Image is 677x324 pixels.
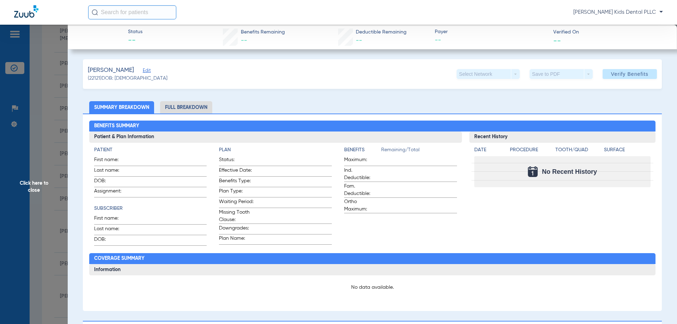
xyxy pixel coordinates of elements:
input: Search for patients [88,5,176,19]
span: Verified On [553,29,666,36]
span: Plan Type: [219,188,254,197]
img: Zuub Logo [14,5,38,18]
span: Last name: [94,225,129,235]
img: Search Icon [92,9,98,16]
span: Assignment: [94,188,129,197]
h4: Tooth/Quad [555,146,602,154]
span: Payer [435,28,547,36]
span: DOB: [94,177,129,187]
span: Effective Date: [219,167,254,176]
span: Verify Benefits [611,71,648,77]
app-breakdown-title: Procedure [510,146,553,156]
span: (22121) DOB: [DEMOGRAPHIC_DATA] [88,75,167,82]
span: Missing Tooth Clause: [219,209,254,224]
h2: Coverage Summary [89,253,656,264]
span: Last name: [94,167,129,176]
span: First name: [94,156,129,166]
span: [PERSON_NAME] Kids Dental PLLC [573,9,663,16]
span: Remaining/Total [381,146,457,156]
span: Status [128,28,142,36]
span: Ortho Maximum: [344,198,379,213]
h2: Benefits Summary [89,121,656,132]
h4: Subscriber [94,205,207,212]
iframe: Chat Widget [642,290,677,324]
span: Ind. Deductible: [344,167,379,182]
img: Calendar [528,166,538,177]
span: -- [128,36,142,46]
li: Summary Breakdown [89,101,154,114]
h3: Recent History [469,132,656,143]
span: -- [241,37,247,44]
span: Benefits Remaining [241,29,285,36]
app-breakdown-title: Tooth/Quad [555,146,602,156]
span: Status: [219,156,254,166]
span: Waiting Period: [219,198,254,208]
app-breakdown-title: Date [474,146,504,156]
app-breakdown-title: Surface [604,146,651,156]
h3: Information [89,264,656,275]
h3: Patient & Plan Information [89,132,462,143]
span: Edit [143,68,149,75]
span: -- [356,37,362,44]
span: -- [553,37,561,44]
h4: Surface [604,146,651,154]
p: No data available. [94,284,651,291]
app-breakdown-title: Benefits [344,146,381,156]
span: First name: [94,215,129,224]
span: -- [435,36,547,45]
button: Verify Benefits [603,69,657,79]
h4: Date [474,146,504,154]
span: [PERSON_NAME] [88,66,134,75]
h4: Patient [94,146,207,154]
span: No Recent History [542,168,597,175]
span: DOB: [94,236,129,245]
span: Fam. Deductible: [344,183,379,197]
span: Plan Name: [219,235,254,244]
span: Maximum: [344,156,379,166]
span: Benefits Type: [219,177,254,187]
h4: Benefits [344,146,381,154]
span: Deductible Remaining [356,29,407,36]
li: Full Breakdown [160,101,212,114]
h4: Procedure [510,146,553,154]
span: Downgrades: [219,225,254,234]
h4: Plan [219,146,332,154]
